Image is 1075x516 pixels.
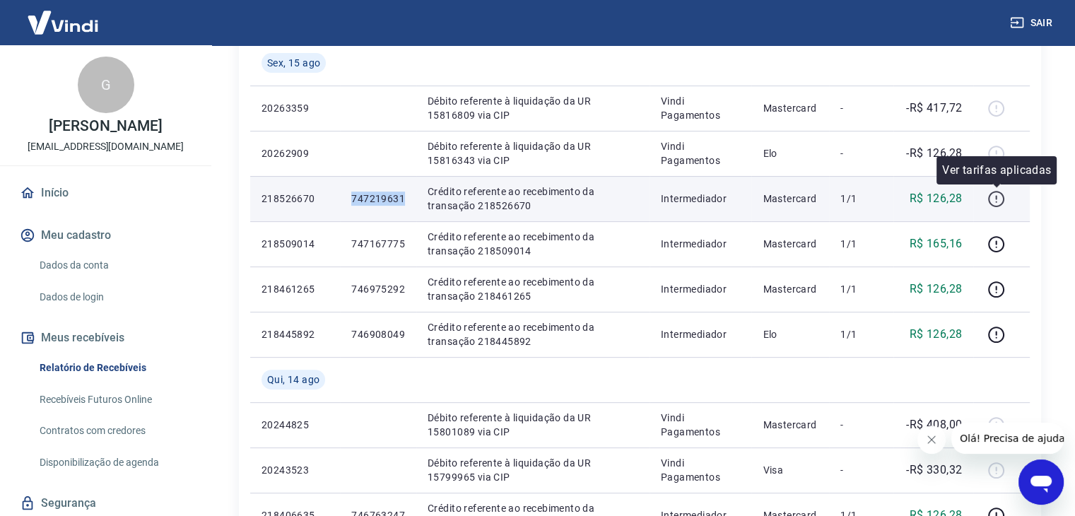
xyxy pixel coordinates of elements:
[910,281,963,298] p: R$ 126,28
[661,139,741,168] p: Vindi Pagamentos
[262,282,329,296] p: 218461265
[906,100,962,117] p: -R$ 417,72
[906,462,962,479] p: -R$ 330,32
[661,327,741,341] p: Intermediador
[262,101,329,115] p: 20263359
[78,57,134,113] div: G
[910,235,963,252] p: R$ 165,16
[34,416,194,445] a: Contratos com credores
[351,192,405,206] p: 747219631
[49,119,162,134] p: [PERSON_NAME]
[1007,10,1058,36] button: Sair
[262,418,329,432] p: 20244825
[351,237,405,251] p: 747167775
[840,146,882,160] p: -
[840,237,882,251] p: 1/1
[428,411,638,439] p: Débito referente à liquidação da UR 15801089 via CIP
[661,237,741,251] p: Intermediador
[906,145,962,162] p: -R$ 126,28
[428,184,638,213] p: Crédito referente ao recebimento da transação 218526670
[34,385,194,414] a: Recebíveis Futuros Online
[763,418,818,432] p: Mastercard
[8,10,119,21] span: Olá! Precisa de ajuda?
[428,456,638,484] p: Débito referente à liquidação da UR 15799965 via CIP
[428,230,638,258] p: Crédito referente ao recebimento da transação 218509014
[840,101,882,115] p: -
[262,463,329,477] p: 20243523
[28,139,184,154] p: [EMAIL_ADDRESS][DOMAIN_NAME]
[262,327,329,341] p: 218445892
[763,237,818,251] p: Mastercard
[262,237,329,251] p: 218509014
[840,192,882,206] p: 1/1
[267,56,320,70] span: Sex, 15 ago
[763,463,818,477] p: Visa
[840,418,882,432] p: -
[351,282,405,296] p: 746975292
[942,162,1051,179] p: Ver tarifas aplicadas
[951,423,1064,454] iframe: Mensagem da empresa
[840,282,882,296] p: 1/1
[34,448,194,477] a: Disponibilização de agenda
[661,192,741,206] p: Intermediador
[910,326,963,343] p: R$ 126,28
[428,94,638,122] p: Débito referente à liquidação da UR 15816809 via CIP
[917,426,946,454] iframe: Fechar mensagem
[428,275,638,303] p: Crédito referente ao recebimento da transação 218461265
[763,101,818,115] p: Mastercard
[428,320,638,348] p: Crédito referente ao recebimento da transação 218445892
[763,146,818,160] p: Elo
[763,327,818,341] p: Elo
[661,282,741,296] p: Intermediador
[17,177,194,209] a: Início
[34,353,194,382] a: Relatório de Recebíveis
[34,283,194,312] a: Dados de login
[1018,459,1064,505] iframe: Botão para abrir a janela de mensagens
[351,327,405,341] p: 746908049
[763,282,818,296] p: Mastercard
[262,146,329,160] p: 20262909
[661,411,741,439] p: Vindi Pagamentos
[428,139,638,168] p: Débito referente à liquidação da UR 15816343 via CIP
[267,373,319,387] span: Qui, 14 ago
[840,327,882,341] p: 1/1
[910,190,963,207] p: R$ 126,28
[262,192,329,206] p: 218526670
[906,416,962,433] p: -R$ 408,00
[661,94,741,122] p: Vindi Pagamentos
[661,456,741,484] p: Vindi Pagamentos
[34,251,194,280] a: Dados da conta
[17,1,109,44] img: Vindi
[763,192,818,206] p: Mastercard
[17,322,194,353] button: Meus recebíveis
[17,220,194,251] button: Meu cadastro
[840,463,882,477] p: -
